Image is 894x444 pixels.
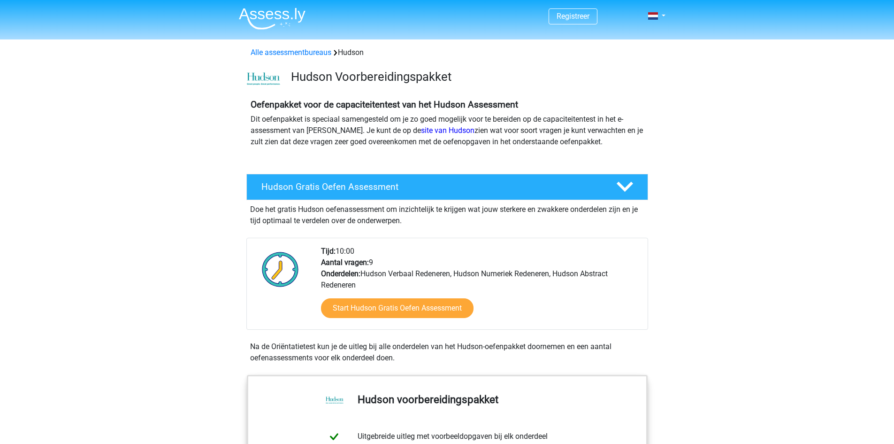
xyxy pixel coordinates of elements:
a: Registreer [557,12,589,21]
a: Hudson Gratis Oefen Assessment [243,174,652,200]
p: Dit oefenpakket is speciaal samengesteld om je zo goed mogelijk voor te bereiden op de capaciteit... [251,114,644,148]
img: cefd0e47479f4eb8e8c001c0d358d5812e054fa8.png [247,72,280,86]
b: Aantal vragen: [321,258,369,267]
a: Start Hudson Gratis Oefen Assessment [321,298,474,318]
img: Assessly [239,8,306,30]
b: Oefenpakket voor de capaciteitentest van het Hudson Assessment [251,99,518,110]
b: Tijd: [321,247,336,256]
img: Klok [257,246,304,293]
h4: Hudson Gratis Oefen Assessment [261,181,601,192]
h3: Hudson Voorbereidingspakket [291,70,641,84]
b: Onderdelen: [321,269,360,278]
div: Hudson [247,47,648,58]
a: site van Hudson [421,126,474,135]
div: Doe het gratis Hudson oefenassessment om inzichtelijk te krijgen wat jouw sterkere en zwakkere on... [246,200,648,226]
div: Na de Oriëntatietest kun je de uitleg bij alle onderdelen van het Hudson-oefenpakket doornemen en... [246,341,648,364]
a: Alle assessmentbureaus [251,48,331,57]
div: 10:00 9 Hudson Verbaal Redeneren, Hudson Numeriek Redeneren, Hudson Abstract Redeneren [314,246,647,329]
